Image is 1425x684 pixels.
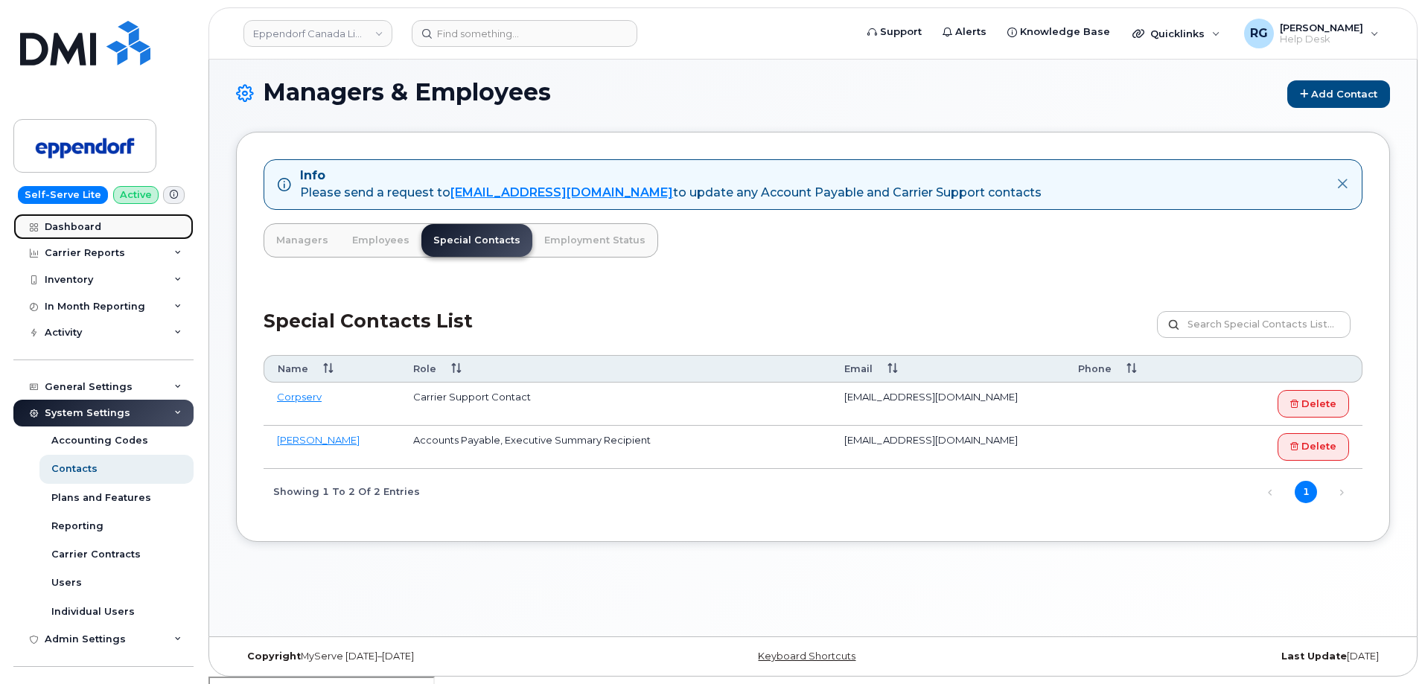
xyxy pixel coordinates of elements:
[277,391,322,403] a: Corpserv
[1259,481,1281,503] a: Previous
[1278,390,1349,418] a: Delete
[1281,651,1347,662] strong: Last Update
[421,224,532,257] a: Special Contacts
[264,311,473,355] h2: Special Contacts List
[1330,481,1353,503] a: Next
[831,426,1065,469] td: [EMAIL_ADDRESS][DOMAIN_NAME]
[264,224,340,257] a: Managers
[450,185,673,199] a: [EMAIL_ADDRESS][DOMAIN_NAME]
[831,355,1065,383] th: Email: activate to sort column ascending
[264,355,400,383] th: Name: activate to sort column ascending
[277,434,360,446] a: [PERSON_NAME]
[300,168,325,182] strong: Info
[264,479,420,504] div: Showing 1 to 2 of 2 entries
[247,651,301,662] strong: Copyright
[340,224,421,257] a: Employees
[1005,651,1390,662] div: [DATE]
[1065,355,1201,383] th: Phone: activate to sort column ascending
[236,79,1390,108] h1: Managers & Employees
[300,185,1042,202] div: Please send a request to to update any Account Payable and Carrier Support contacts
[831,383,1065,426] td: [EMAIL_ADDRESS][DOMAIN_NAME]
[1287,80,1390,108] a: Add Contact
[400,383,831,426] td: Carrier Support Contact
[1295,481,1317,503] a: 1
[1278,433,1349,461] a: Delete
[532,224,657,257] a: Employment Status
[400,355,831,383] th: Role: activate to sort column ascending
[758,651,855,662] a: Keyboard Shortcuts
[236,651,621,662] div: MyServe [DATE]–[DATE]
[400,426,831,469] td: Accounts Payable, Executive Summary Recipient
